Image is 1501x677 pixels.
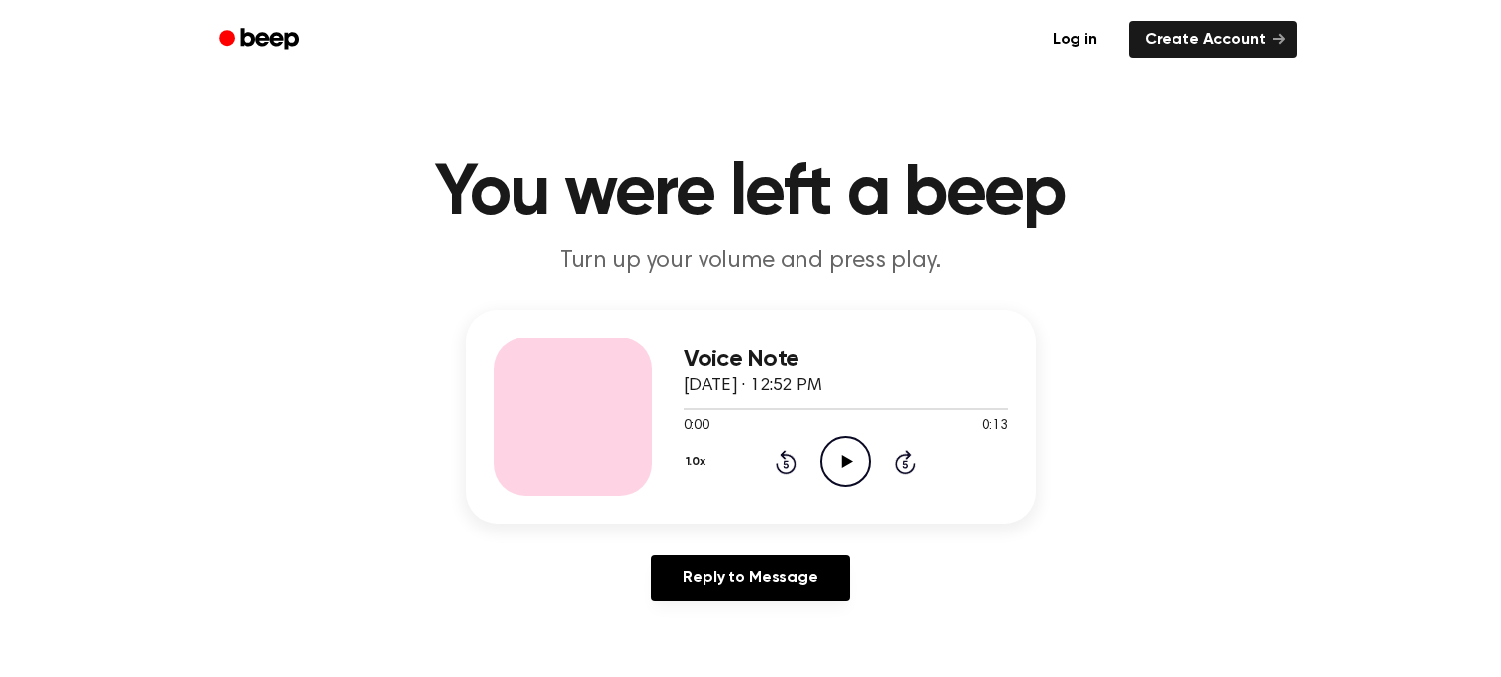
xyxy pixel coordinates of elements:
[684,377,822,395] span: [DATE] · 12:52 PM
[684,416,709,436] span: 0:00
[651,555,849,601] a: Reply to Message
[684,445,713,479] button: 1.0x
[205,21,317,59] a: Beep
[244,158,1258,230] h1: You were left a beep
[684,346,1008,373] h3: Voice Note
[1129,21,1297,58] a: Create Account
[982,416,1007,436] span: 0:13
[1033,17,1117,62] a: Log in
[371,245,1131,278] p: Turn up your volume and press play.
